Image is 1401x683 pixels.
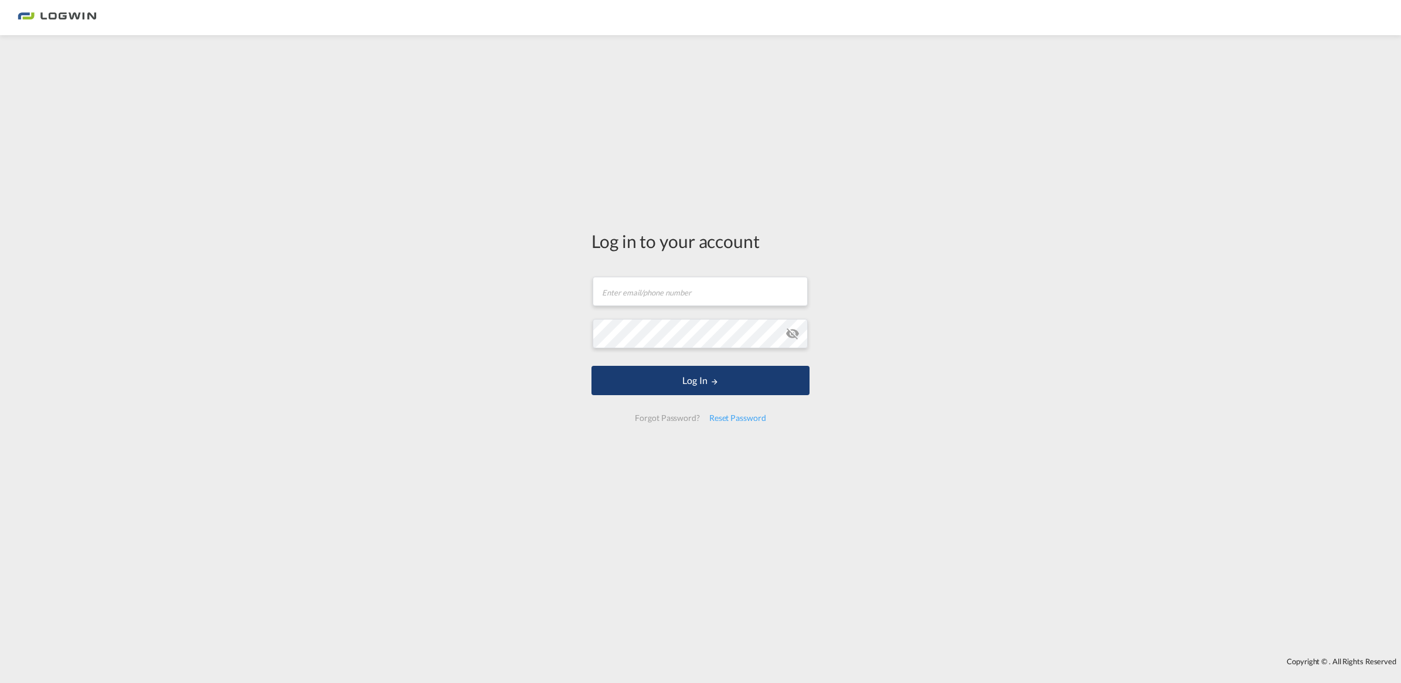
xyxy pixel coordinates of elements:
div: Log in to your account [591,229,810,253]
input: Enter email/phone number [593,277,808,306]
div: Forgot Password? [630,407,704,429]
div: Reset Password [705,407,771,429]
md-icon: icon-eye-off [785,327,800,341]
img: bc73a0e0d8c111efacd525e4c8ad7d32.png [18,5,97,31]
button: LOGIN [591,366,810,395]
